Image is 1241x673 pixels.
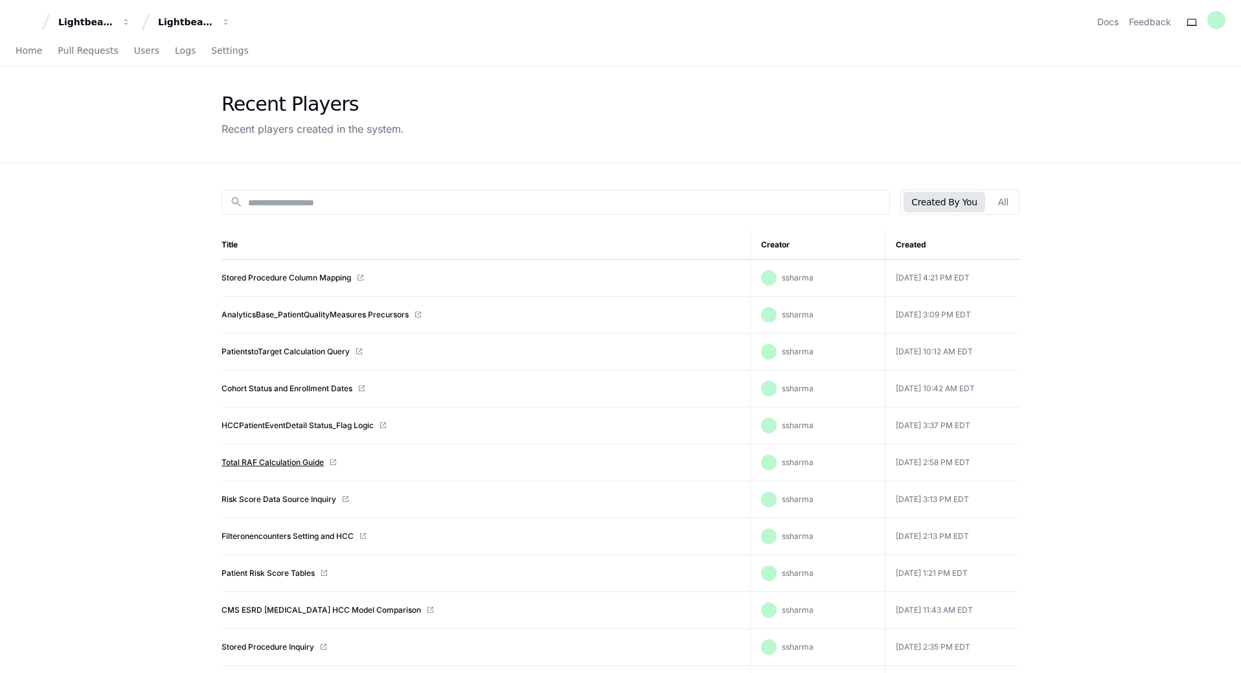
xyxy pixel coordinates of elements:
td: [DATE] 3:09 PM EDT [885,297,1019,334]
td: [DATE] 3:37 PM EDT [885,407,1019,444]
a: Patient Risk Score Tables [222,568,315,578]
a: Filteronencounters Setting and HCC [222,531,354,542]
th: Title [222,231,750,260]
div: Recent Players [222,93,404,116]
th: Creator [750,231,885,260]
span: ssharma [782,605,814,615]
button: Feedback [1129,16,1171,29]
button: Created By You [904,192,985,212]
a: Logs [175,36,196,66]
a: Cohort Status and Enrollment Dates [222,383,352,394]
td: [DATE] 2:13 PM EDT [885,518,1019,555]
span: Home [16,47,42,54]
span: Settings [211,47,248,54]
a: Docs [1097,16,1119,29]
a: Users [134,36,159,66]
td: [DATE] 3:13 PM EDT [885,481,1019,518]
span: ssharma [782,420,814,430]
td: [DATE] 11:43 AM EDT [885,592,1019,629]
a: CMS ESRD [MEDICAL_DATA] HCC Model Comparison [222,605,421,615]
td: [DATE] 1:21 PM EDT [885,555,1019,592]
td: [DATE] 10:42 AM EDT [885,371,1019,407]
td: [DATE] 2:35 PM EDT [885,629,1019,666]
span: Pull Requests [58,47,118,54]
a: Home [16,36,42,66]
a: Settings [211,36,248,66]
td: [DATE] 2:58 PM EDT [885,444,1019,481]
a: Stored Procedure Column Mapping [222,273,351,283]
button: Lightbeam Health [53,10,136,34]
span: ssharma [782,494,814,504]
th: Created [885,231,1019,260]
span: ssharma [782,531,814,541]
span: ssharma [782,457,814,467]
span: Users [134,47,159,54]
a: PatientstoTarget Calculation Query [222,347,350,357]
a: Risk Score Data Source Inquiry [222,494,336,505]
a: Pull Requests [58,36,118,66]
div: Lightbeam Health [58,16,114,29]
td: [DATE] 4:21 PM EDT [885,260,1019,297]
a: AnalyticsBase_PatientQualityMeasures Precursors [222,310,409,320]
td: [DATE] 10:12 AM EDT [885,334,1019,371]
a: HCCPatientEventDetail Status_Flag Logic [222,420,374,431]
span: ssharma [782,642,814,652]
span: ssharma [782,568,814,578]
mat-icon: search [230,196,243,209]
button: Lightbeam Health Solutions [153,10,236,34]
a: Stored Procedure Inquiry [222,642,314,652]
span: ssharma [782,383,814,393]
span: ssharma [782,273,814,282]
button: All [990,192,1016,212]
span: ssharma [782,347,814,356]
a: Total RAF Calculation Guide [222,457,324,468]
span: ssharma [782,310,814,319]
span: Logs [175,47,196,54]
div: Lightbeam Health Solutions [158,16,214,29]
div: Recent players created in the system. [222,121,404,137]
